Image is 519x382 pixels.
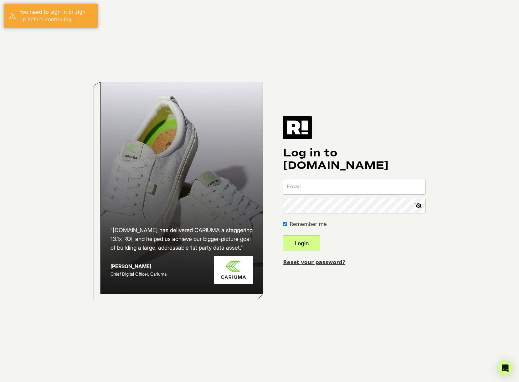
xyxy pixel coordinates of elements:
[110,271,167,277] span: Chief Digital Officer, Cariuma
[214,256,253,284] img: Cariuma
[290,221,326,228] label: Remember me
[283,179,425,194] input: Email
[283,147,425,172] h1: Log in to [DOMAIN_NAME]
[19,8,93,23] div: You need to sign in or sign up before continuing.
[283,116,312,139] img: Retention.com
[283,236,320,251] button: Login
[110,226,253,252] h2: “[DOMAIN_NAME] has delivered CARIUMA a staggering 13.1x ROI, and helped us achieve our bigger-pic...
[283,259,345,265] a: Reset your password?
[110,263,151,269] strong: [PERSON_NAME]
[498,361,513,376] div: Open Intercom Messenger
